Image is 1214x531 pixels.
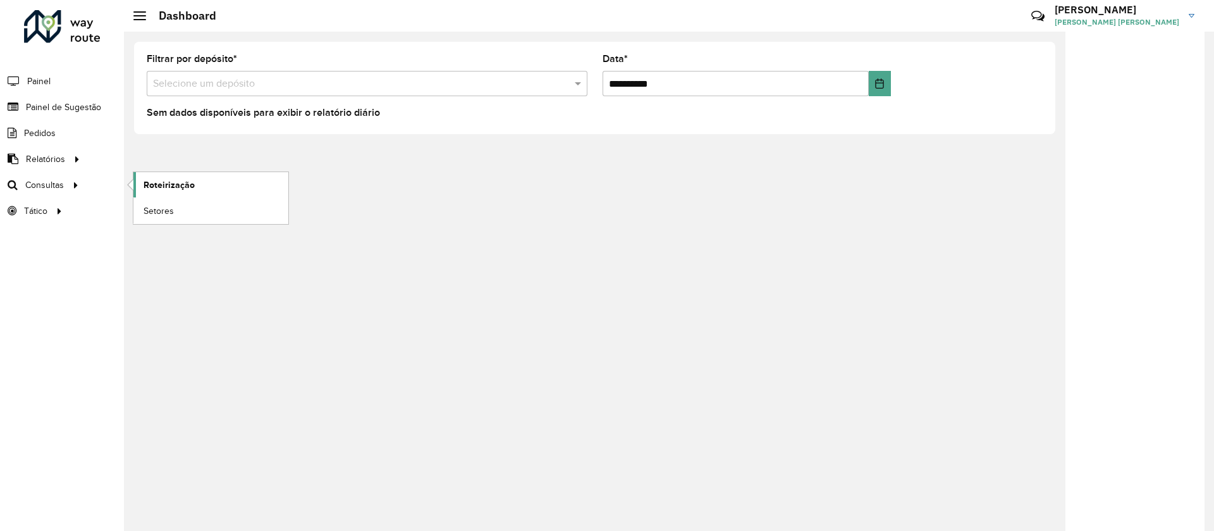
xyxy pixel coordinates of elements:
label: Filtrar por depósito [147,51,237,66]
label: Data [603,51,628,66]
span: Roteirização [144,178,195,192]
a: Setores [133,198,288,223]
a: Roteirização [133,172,288,197]
button: Choose Date [869,71,891,96]
span: Tático [24,204,47,218]
span: Painel de Sugestão [26,101,101,114]
span: Relatórios [26,153,65,166]
span: [PERSON_NAME] [PERSON_NAME] [1055,16,1179,28]
h2: Dashboard [146,9,216,23]
h3: [PERSON_NAME] [1055,4,1179,16]
span: Consultas [25,178,64,192]
span: Setores [144,204,174,218]
span: Pedidos [24,127,56,140]
label: Sem dados disponíveis para exibir o relatório diário [147,105,380,120]
span: Painel [27,75,51,88]
a: Contato Rápido [1024,3,1052,30]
